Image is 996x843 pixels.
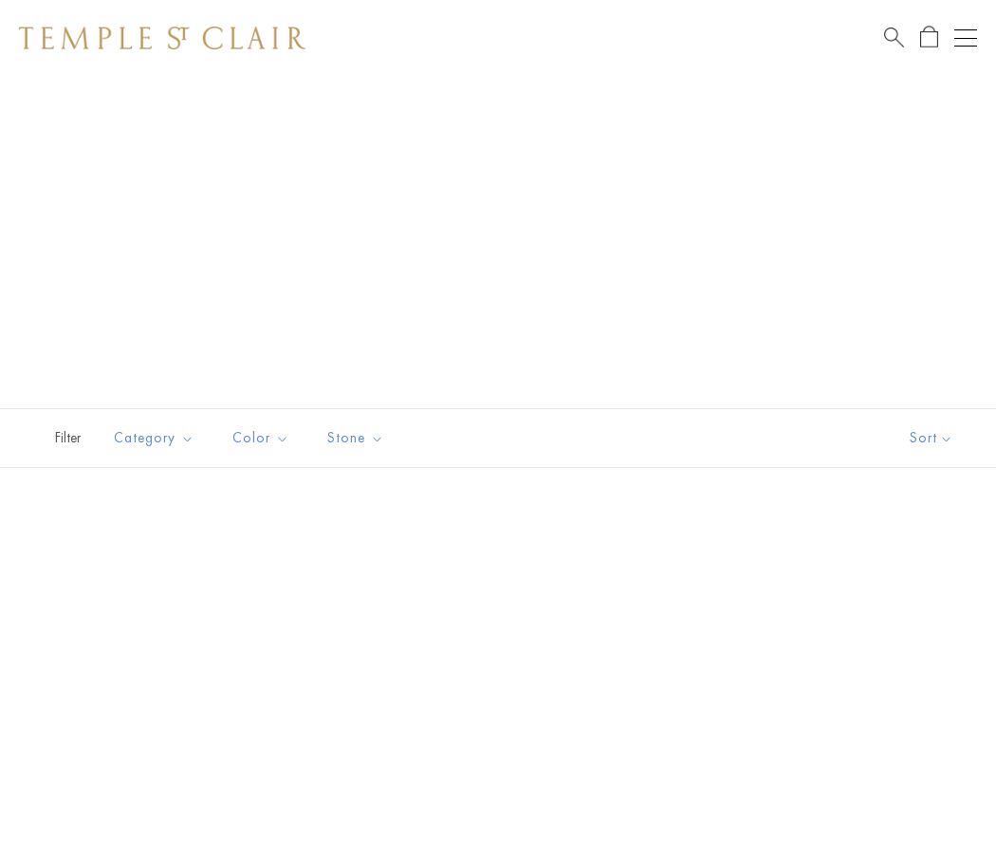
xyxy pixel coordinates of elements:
[19,27,305,49] img: Temple St. Clair
[318,426,398,450] span: Stone
[954,27,977,49] button: Open navigation
[223,426,304,450] span: Color
[313,417,398,459] button: Stone
[920,26,938,49] a: Open Shopping Bag
[867,409,996,467] button: Show sort by
[884,26,904,49] a: Search
[218,417,304,459] button: Color
[100,417,209,459] button: Category
[104,426,209,450] span: Category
